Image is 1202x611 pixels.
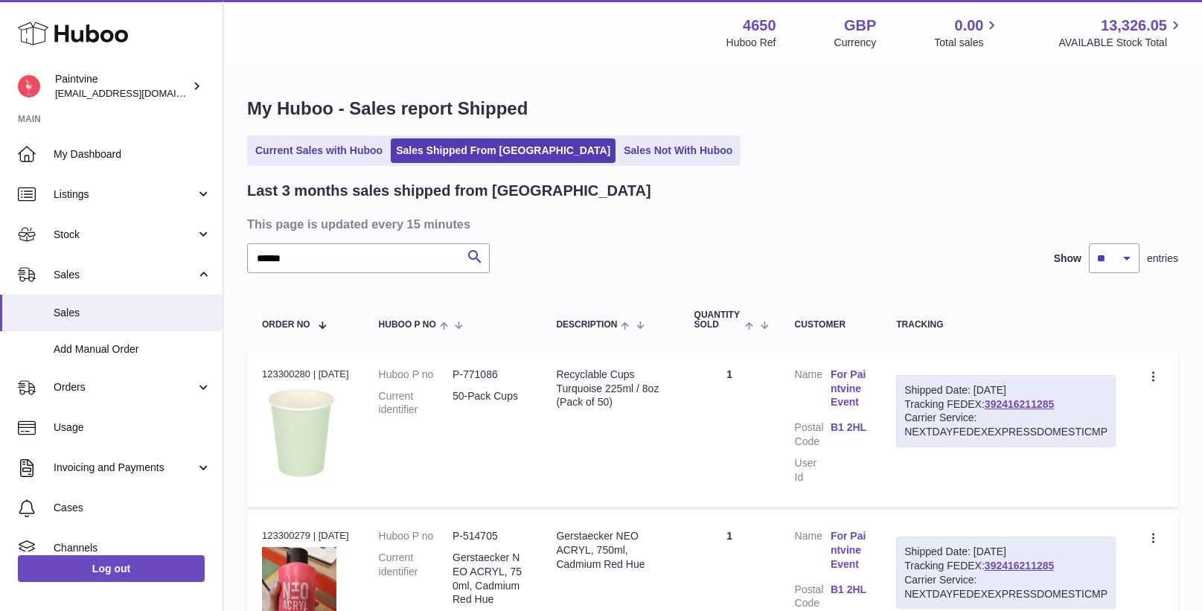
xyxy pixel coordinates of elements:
a: 0.00 Total sales [934,16,1000,50]
div: Shipped Date: [DATE] [904,545,1107,559]
span: Sales [54,268,196,282]
a: 13,326.05 AVAILABLE Stock Total [1058,16,1184,50]
h1: My Huboo - Sales report Shipped [247,97,1178,121]
span: Add Manual Order [54,342,211,356]
div: Carrier Service: NEXTDAYFEDEXEXPRESSDOMESTICMP [904,411,1107,439]
a: Sales Not With Huboo [618,138,738,163]
a: Current Sales with Huboo [250,138,388,163]
div: Recyclable Cups Turquoise 225ml / 8oz (Pack of 50) [556,368,664,410]
strong: GBP [844,16,876,36]
img: 1683653173.png [262,386,336,484]
a: For Paintvine Event [831,368,866,410]
span: Description [556,320,617,330]
div: Currency [834,36,877,50]
span: Usage [54,420,211,435]
div: Carrier Service: NEXTDAYFEDEXEXPRESSDOMESTICMP [904,573,1107,601]
span: 0.00 [955,16,984,36]
dt: Postal Code [795,583,831,611]
span: Quantity Sold [694,310,742,330]
span: Huboo P no [379,320,436,330]
span: My Dashboard [54,147,211,161]
div: Tracking FEDEX: [896,537,1116,610]
span: Listings [54,188,196,202]
dt: Current identifier [379,389,453,418]
span: Invoicing and Payments [54,461,196,475]
div: Tracking [896,320,1116,330]
span: Orders [54,380,196,394]
span: Sales [54,306,211,320]
a: B1 2HL [831,420,866,435]
dd: P-514705 [453,529,526,543]
div: Shipped Date: [DATE] [904,383,1107,397]
span: Channels [54,541,211,555]
h3: This page is updated every 15 minutes [247,216,1174,232]
dt: Huboo P no [379,529,453,543]
a: For Paintvine Event [831,529,866,572]
label: Show [1054,252,1081,266]
dd: 50-Pack Cups [453,389,526,418]
div: Tracking FEDEX: [896,375,1116,448]
td: 1 [680,353,780,507]
a: B1 2HL [831,583,866,597]
span: entries [1147,252,1178,266]
a: Log out [18,555,205,582]
div: 123300279 | [DATE] [262,529,349,543]
dt: Huboo P no [379,368,453,382]
span: Cases [54,501,211,515]
dt: Name [795,368,831,414]
dt: Name [795,529,831,575]
div: Customer [795,320,867,330]
span: Stock [54,228,196,242]
div: Huboo Ref [726,36,776,50]
a: Sales Shipped From [GEOGRAPHIC_DATA] [391,138,616,163]
div: 123300280 | [DATE] [262,368,349,381]
h2: Last 3 months sales shipped from [GEOGRAPHIC_DATA] [247,181,651,201]
strong: 4650 [743,16,776,36]
img: euan@paintvine.co.uk [18,75,40,97]
dt: User Id [795,456,831,484]
dt: Postal Code [795,420,831,449]
a: 392416211285 [985,560,1054,572]
div: Gerstaecker NEO ACRYL, 750ml, Cadmium Red Hue [556,529,664,572]
span: Total sales [934,36,1000,50]
span: 13,326.05 [1101,16,1167,36]
span: Order No [262,320,310,330]
span: AVAILABLE Stock Total [1058,36,1184,50]
span: [EMAIL_ADDRESS][DOMAIN_NAME] [55,87,219,99]
dd: P-771086 [453,368,526,382]
dd: Gerstaecker NEO ACRYL, 750ml, Cadmium Red Hue [453,551,526,607]
a: 392416211285 [985,398,1054,410]
div: Paintvine [55,72,189,100]
dt: Current identifier [379,551,453,607]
